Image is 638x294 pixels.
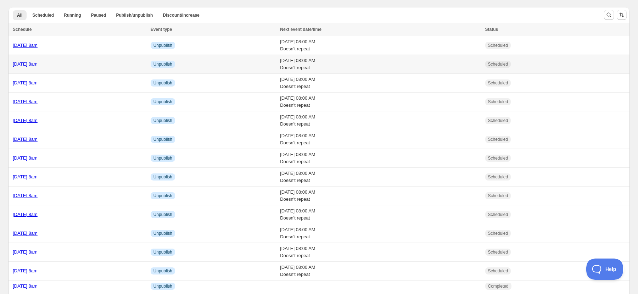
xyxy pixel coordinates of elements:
[116,12,153,18] span: Publish/unpublish
[488,155,508,161] span: Scheduled
[13,249,38,255] a: [DATE] 8am
[278,243,483,262] td: [DATE] 08:00 AM Doesn't repeat
[488,193,508,199] span: Scheduled
[488,99,508,105] span: Scheduled
[278,187,483,205] td: [DATE] 08:00 AM Doesn't repeat
[64,12,81,18] span: Running
[13,155,38,161] a: [DATE] 8am
[32,12,54,18] span: Scheduled
[617,10,627,20] button: Sort the results
[485,27,498,32] span: Status
[488,137,508,142] span: Scheduled
[278,93,483,111] td: [DATE] 08:00 AM Doesn't repeat
[17,12,22,18] span: All
[488,268,508,274] span: Scheduled
[278,55,483,74] td: [DATE] 08:00 AM Doesn't repeat
[13,80,38,85] a: [DATE] 8am
[91,12,106,18] span: Paused
[278,262,483,281] td: [DATE] 08:00 AM Doesn't repeat
[153,249,172,255] span: Unpublish
[13,231,38,236] a: [DATE] 8am
[604,10,614,20] button: Search and filter results
[153,174,172,180] span: Unpublish
[13,27,32,32] span: Schedule
[13,118,38,123] a: [DATE] 8am
[278,168,483,187] td: [DATE] 08:00 AM Doesn't repeat
[153,80,172,86] span: Unpublish
[153,43,172,48] span: Unpublish
[153,268,172,274] span: Unpublish
[153,99,172,105] span: Unpublish
[488,231,508,236] span: Scheduled
[13,137,38,142] a: [DATE] 8am
[488,80,508,86] span: Scheduled
[153,231,172,236] span: Unpublish
[153,193,172,199] span: Unpublish
[280,27,321,32] span: Next event date/time
[153,61,172,67] span: Unpublish
[13,212,38,217] a: [DATE] 8am
[153,118,172,123] span: Unpublish
[13,61,38,67] a: [DATE] 8am
[488,283,509,289] span: Completed
[153,155,172,161] span: Unpublish
[13,99,38,104] a: [DATE] 8am
[488,43,508,48] span: Scheduled
[13,43,38,48] a: [DATE] 8am
[488,212,508,217] span: Scheduled
[278,149,483,168] td: [DATE] 08:00 AM Doesn't repeat
[153,137,172,142] span: Unpublish
[278,36,483,55] td: [DATE] 08:00 AM Doesn't repeat
[153,212,172,217] span: Unpublish
[13,193,38,198] a: [DATE] 8am
[278,111,483,130] td: [DATE] 08:00 AM Doesn't repeat
[13,283,38,289] a: [DATE] 8am
[278,130,483,149] td: [DATE] 08:00 AM Doesn't repeat
[278,74,483,93] td: [DATE] 08:00 AM Doesn't repeat
[278,205,483,224] td: [DATE] 08:00 AM Doesn't repeat
[586,259,624,280] iframe: Toggle Customer Support
[488,249,508,255] span: Scheduled
[163,12,199,18] span: Discount/increase
[13,268,38,273] a: [DATE] 8am
[153,283,172,289] span: Unpublish
[488,174,508,180] span: Scheduled
[488,118,508,123] span: Scheduled
[278,224,483,243] td: [DATE] 08:00 AM Doesn't repeat
[151,27,172,32] span: Event type
[488,61,508,67] span: Scheduled
[13,174,38,179] a: [DATE] 8am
